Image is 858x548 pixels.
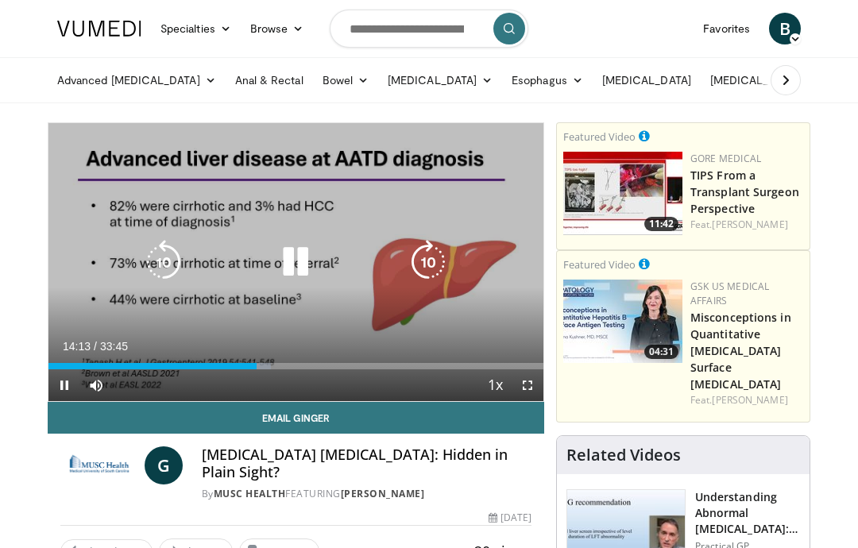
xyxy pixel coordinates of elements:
a: [MEDICAL_DATA] [593,64,701,96]
span: 11:42 [644,217,678,231]
a: Gore Medical [690,152,761,165]
div: Feat. [690,218,803,232]
div: [DATE] [489,511,531,525]
div: By FEATURING [202,487,531,501]
button: Fullscreen [512,369,543,401]
img: VuMedi Logo [57,21,141,37]
a: [MEDICAL_DATA] [378,64,502,96]
span: 04:31 [644,345,678,359]
a: Advanced [MEDICAL_DATA] [48,64,226,96]
button: Playback Rate [480,369,512,401]
a: 04:31 [563,280,682,363]
a: Anal & Rectal [226,64,313,96]
a: TIPS From a Transplant Surgeon Perspective [690,168,799,216]
h4: [MEDICAL_DATA] [MEDICAL_DATA]: Hidden in Plain Sight? [202,446,531,480]
a: Browse [241,13,314,44]
a: [PERSON_NAME] [712,393,787,407]
small: Featured Video [563,129,636,144]
a: Esophagus [502,64,593,96]
small: Featured Video [563,257,636,272]
a: Bowel [313,64,378,96]
a: Specialties [151,13,241,44]
span: / [94,340,97,353]
span: 14:13 [63,340,91,353]
input: Search topics, interventions [330,10,528,48]
a: [PERSON_NAME] [341,487,425,500]
div: Feat. [690,393,803,407]
a: GSK US Medical Affairs [690,280,769,307]
button: Mute [80,369,112,401]
button: Pause [48,369,80,401]
span: 33:45 [100,340,128,353]
img: ea8305e5-ef6b-4575-a231-c141b8650e1f.jpg.150x105_q85_crop-smart_upscale.jpg [563,280,682,363]
img: MUSC Health [60,446,138,484]
a: B [769,13,801,44]
a: 11:42 [563,152,682,235]
a: MUSC Health [214,487,286,500]
a: Misconceptions in Quantitative [MEDICAL_DATA] Surface [MEDICAL_DATA] [690,310,791,392]
h3: Understanding Abnormal [MEDICAL_DATA]: The Puzzle Finally Solv… [695,489,800,537]
h4: Related Videos [566,446,681,465]
a: G [145,446,183,484]
img: 4003d3dc-4d84-4588-a4af-bb6b84f49ae6.150x105_q85_crop-smart_upscale.jpg [563,152,682,235]
a: Favorites [694,13,759,44]
a: [PERSON_NAME] [712,218,787,231]
video-js: Video Player [48,123,543,401]
a: Email Ginger [48,402,544,434]
a: [MEDICAL_DATA] [701,64,825,96]
div: Progress Bar [48,363,543,369]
